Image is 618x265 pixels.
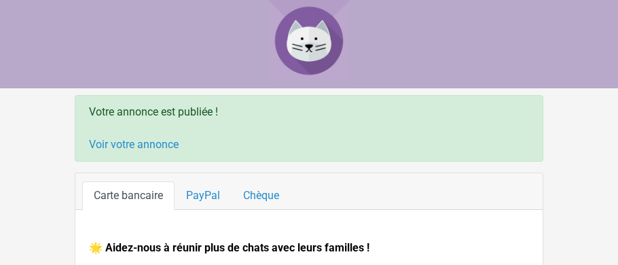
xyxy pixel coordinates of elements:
[75,95,543,162] div: Votre annonce est publiée !
[89,241,369,254] strong: 🌟 Aidez-nous à réunir plus de chats avec leurs familles !
[82,181,175,210] a: Carte bancaire
[175,181,232,210] a: PayPal
[89,138,179,151] a: Voir votre annonce
[232,181,291,210] a: Chèque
